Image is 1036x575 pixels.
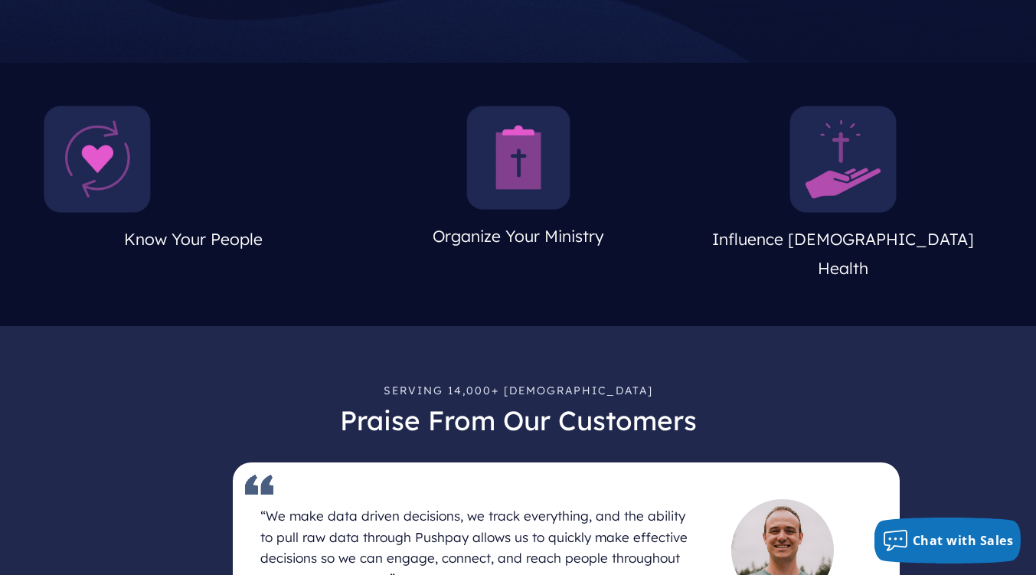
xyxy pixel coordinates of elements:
p: Serving 14,000+ [DEMOGRAPHIC_DATA] [44,375,993,403]
h3: Praise From Our Customers [44,403,993,451]
button: Chat with Sales [874,518,1021,564]
span: Influence [DEMOGRAPHIC_DATA] Health [712,229,974,278]
span: Know Your People [124,229,263,249]
span: Organize Your Ministry [433,226,604,246]
span: Chat with Sales [913,532,1014,549]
